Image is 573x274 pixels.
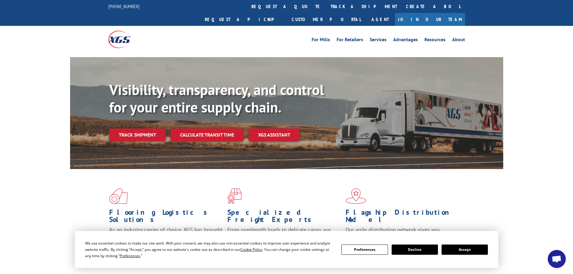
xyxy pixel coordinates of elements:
[370,37,387,44] a: Services
[120,253,140,258] span: Preferences
[248,128,300,141] a: XGS ASSISTANT
[287,13,365,26] a: Customer Portal
[109,128,166,141] a: Track shipment
[240,247,262,252] span: Cookie Policy
[346,209,459,226] h1: Flagship Distribution Model
[393,37,418,44] a: Advantages
[109,80,324,116] b: Visibility, transparency, and control for your entire supply chain.
[337,37,363,44] a: For Retailers
[392,245,438,255] button: Decline
[109,209,223,226] h1: Flooring Logistics Solutions
[109,226,223,248] span: As an industry carrier of choice, XGS has brought innovation and dedication to flooring logistics...
[171,128,244,141] a: Calculate transit time
[75,231,498,268] div: Cookie Consent Prompt
[341,245,388,255] button: Preferences
[548,250,566,268] div: Open chat
[227,209,341,226] h1: Specialized Freight Experts
[365,13,395,26] a: Agent
[452,37,465,44] a: About
[312,37,330,44] a: For Mills
[85,240,334,259] div: We use essential cookies to make our site work. With your consent, we may also use non-essential ...
[442,245,488,255] button: Accept
[346,226,456,240] span: Our agile distribution network gives you nationwide inventory management on demand.
[109,188,128,204] img: xgs-icon-total-supply-chain-intelligence-red
[200,13,287,26] a: Request a pickup
[424,37,445,44] a: Resources
[108,3,140,9] a: [PHONE_NUMBER]
[227,226,341,253] p: From overlength loads to delicate cargo, our experienced staff knows the best way to move your fr...
[395,13,465,26] a: Join Our Team
[346,188,366,204] img: xgs-icon-flagship-distribution-model-red
[227,188,242,204] img: xgs-icon-focused-on-flooring-red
